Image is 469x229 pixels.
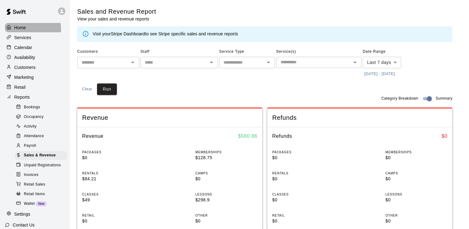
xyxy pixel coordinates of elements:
[363,57,401,68] div: Last 7 days
[36,202,47,205] span: New
[385,197,447,203] p: $0
[24,143,36,149] span: Payroll
[5,23,65,32] a: Home
[207,58,216,67] button: Open
[272,171,334,176] p: RENTALS
[82,192,144,197] p: CLASSES
[93,31,238,38] div: Visit your to see Stripe specific sales and revenue reports
[15,199,70,209] a: WalletNew
[77,16,156,22] p: View your sales and revenue reports
[238,132,257,140] h6: $ 560.86
[82,213,144,218] p: RETAIL
[351,58,359,67] button: Open
[5,63,65,72] div: Customers
[363,69,396,79] button: [DATE] - [DATE]
[15,141,70,151] a: Payroll
[195,197,257,203] p: $298.9
[15,102,70,112] a: Bookings
[15,180,67,189] div: Retail Sales
[15,132,70,141] a: Attendance
[195,150,257,155] p: MEMBERSHIPS
[441,132,447,140] h6: $ 0
[82,114,257,122] span: Revenue
[15,170,70,180] a: Invoices
[82,218,144,224] p: $0
[15,122,70,132] a: Activity
[140,47,218,57] span: Staff
[77,7,156,16] h5: Sales and Revenue Report
[5,43,65,52] a: Calendar
[272,150,334,155] p: PACKAGES
[14,211,30,217] p: Settings
[111,31,145,36] a: Stripe Dashboard
[15,180,70,189] a: Retail Sales
[381,96,418,102] span: Category Breakdown
[363,47,417,57] span: Date Range
[24,191,45,197] span: Retail Items
[385,155,447,161] p: $0
[128,58,137,67] button: Open
[219,47,275,57] span: Service Type
[15,151,67,160] div: Sales & Revenue
[5,33,65,42] div: Services
[5,92,65,102] a: Reports
[5,53,65,62] a: Availability
[14,84,26,90] p: Retail
[24,104,40,110] span: Bookings
[385,176,447,182] p: $0
[385,218,447,224] p: $0
[24,201,35,207] span: Wallet
[13,222,35,228] p: Contact Us
[97,83,117,95] button: Run
[77,83,97,95] button: Clear
[82,132,104,140] h6: Revenue
[5,73,65,82] a: Marketing
[15,200,67,208] div: WalletNew
[5,83,65,92] a: Retail
[15,190,67,199] div: Retail Items
[15,103,67,112] div: Bookings
[82,155,144,161] p: $0
[82,150,144,155] p: PACKAGES
[24,114,44,120] span: Occupancy
[195,213,257,218] p: OTHER
[15,160,70,170] a: Unpaid Registrations
[14,34,31,41] p: Services
[24,172,38,178] span: Invoices
[24,162,61,168] span: Unpaid Registrations
[24,133,44,139] span: Attendance
[272,176,334,182] p: $0
[24,182,45,188] span: Retail Sales
[14,94,30,100] p: Reports
[15,113,67,121] div: Occupancy
[385,213,447,218] p: OTHER
[15,112,70,122] a: Occupancy
[15,132,67,141] div: Attendance
[5,209,65,219] a: Settings
[272,197,334,203] p: $0
[77,47,139,57] span: Customers
[14,25,26,31] p: Home
[14,74,34,80] p: Marketing
[15,171,67,179] div: Invoices
[15,189,70,199] a: Retail Items
[195,218,257,224] p: $0
[436,96,452,102] span: Summary
[195,192,257,197] p: LESSONS
[272,192,334,197] p: CLASSES
[272,218,334,224] p: $0
[15,161,67,170] div: Unpaid Registrations
[385,192,447,197] p: LESSONS
[385,150,447,155] p: MEMBERSHIPS
[272,213,334,218] p: RETAIL
[15,141,67,150] div: Payroll
[24,123,37,130] span: Activity
[264,58,273,67] button: Open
